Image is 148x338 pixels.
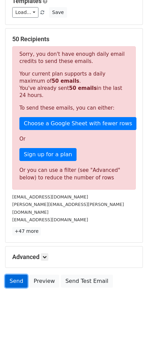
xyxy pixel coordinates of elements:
p: Your current plan supports a daily maximum of . You've already sent in the last 24 hours. [19,70,129,99]
a: Sign up for a plan [19,148,77,161]
a: Load... [12,7,38,18]
p: To send these emails, you can either: [19,104,129,112]
a: Send [5,275,28,288]
button: Save [49,7,67,18]
a: Send Test Email [61,275,113,288]
strong: 50 emails [69,85,97,91]
small: [EMAIL_ADDRESS][DOMAIN_NAME] [12,194,88,199]
div: Or you can use a filter (see "Advanced" below) to reduce the number of rows [19,166,129,182]
a: Choose a Google Sheet with fewer rows [19,117,136,130]
small: [PERSON_NAME][EMAIL_ADDRESS][PERSON_NAME][DOMAIN_NAME] [12,202,124,215]
h5: 50 Recipients [12,35,136,43]
iframe: Chat Widget [114,305,148,338]
a: Preview [29,275,59,288]
p: Sorry, you don't have enough daily email credits to send these emails. [19,51,129,65]
a: +47 more [12,227,41,236]
p: Or [19,135,129,143]
strong: 50 emails [52,78,79,84]
h5: Advanced [12,253,136,261]
small: [EMAIL_ADDRESS][DOMAIN_NAME] [12,217,88,222]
